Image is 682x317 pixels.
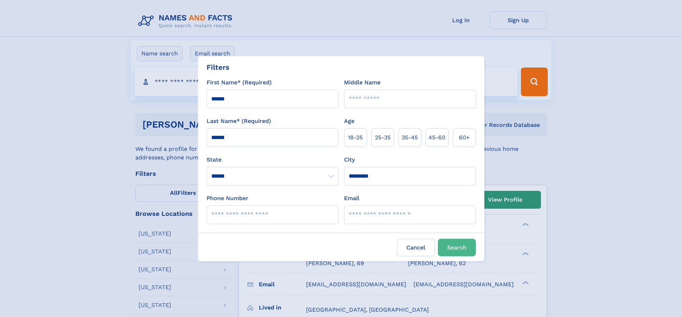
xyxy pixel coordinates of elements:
[344,117,354,125] label: Age
[348,133,363,142] span: 18‑25
[375,133,391,142] span: 25‑35
[397,239,435,256] label: Cancel
[207,155,338,164] label: State
[207,117,271,125] label: Last Name* (Required)
[344,78,381,87] label: Middle Name
[429,133,445,142] span: 45‑60
[207,78,272,87] label: First Name* (Required)
[344,155,355,164] label: City
[207,62,229,73] div: Filters
[207,194,248,203] label: Phone Number
[438,239,476,256] button: Search
[344,194,359,203] label: Email
[459,133,470,142] span: 60+
[402,133,418,142] span: 35‑45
